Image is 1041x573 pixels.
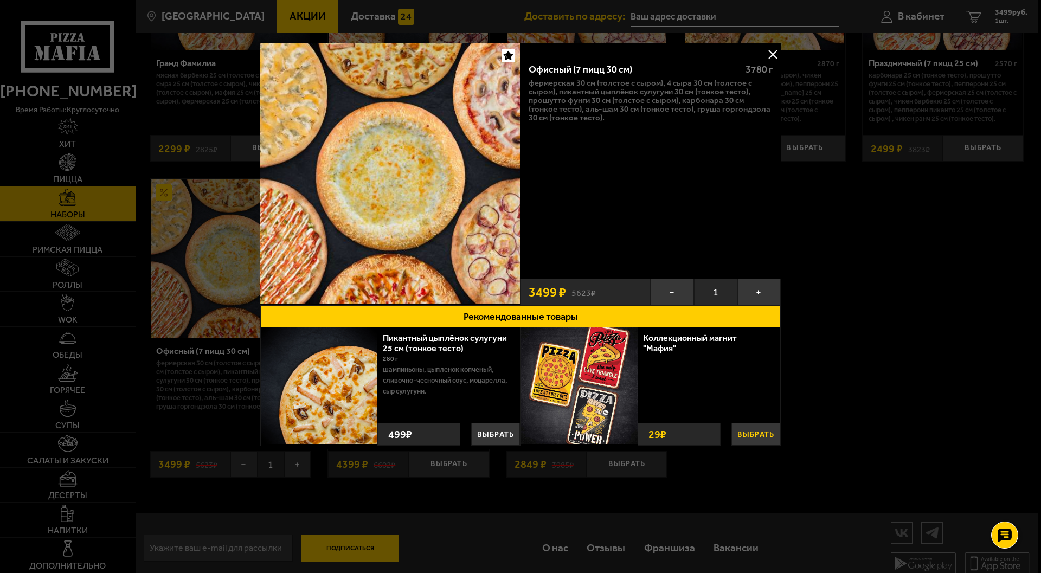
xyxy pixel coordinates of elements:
[737,279,781,305] button: +
[646,423,669,445] strong: 29 ₽
[731,423,780,446] button: Выбрать
[571,286,596,298] s: 5623 ₽
[643,333,737,353] a: Коллекционный магнит "Мафия"
[529,286,566,299] span: 3499 ₽
[383,333,507,353] a: Пикантный цыплёнок сулугуни 25 см (тонкое тесто)
[471,423,520,446] button: Выбрать
[260,305,781,327] button: Рекомендованные товары
[383,355,398,363] span: 280 г
[260,43,520,305] a: Офисный (7 пицц 30 см)
[385,423,415,445] strong: 499 ₽
[694,279,737,305] span: 1
[529,79,773,122] p: Фермерская 30 см (толстое с сыром), 4 сыра 30 см (толстое с сыром), Пикантный цыплёнок сулугуни 3...
[746,63,773,75] span: 3780 г
[651,279,694,305] button: −
[260,43,520,304] img: Офисный (7 пицц 30 см)
[529,64,736,76] div: Офисный (7 пицц 30 см)
[383,364,512,397] p: шампиньоны, цыпленок копченый, сливочно-чесночный соус, моцарелла, сыр сулугуни.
